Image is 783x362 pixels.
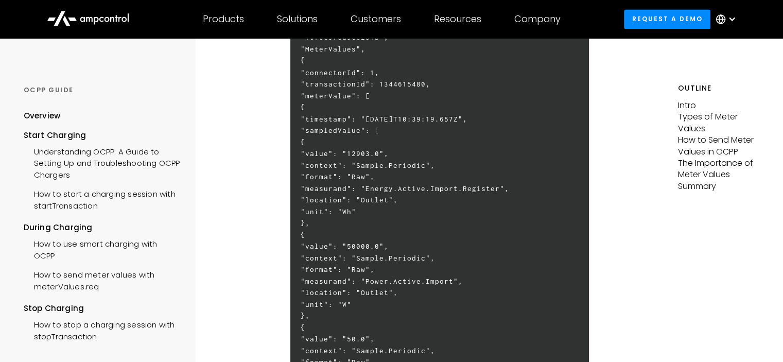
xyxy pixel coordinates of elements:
[514,13,561,25] div: Company
[24,110,61,129] a: Overview
[678,134,760,157] p: How to Send Meter Values in OCPP
[351,13,401,25] div: Customers
[678,111,760,134] p: Types of Meter Values
[678,99,760,111] p: Intro
[24,221,180,233] div: During Charging
[203,13,244,25] div: Products
[277,13,318,25] div: Solutions
[678,82,760,93] h5: Outline
[24,233,180,264] a: How to use smart charging with OCPP
[24,110,61,121] div: Overview
[434,13,481,25] div: Resources
[24,183,180,214] a: How to start a charging session with startTransaction
[678,157,760,180] p: The Importance of Meter Values
[24,85,180,94] div: OCPP GUIDE
[24,264,180,295] a: How to send meter values with meterValues.req
[24,302,180,314] div: Stop Charging
[624,9,710,28] a: Request a demo
[24,129,180,141] div: Start Charging
[24,141,180,183] a: Understanding OCPP: A Guide to Setting Up and Troubleshooting OCPP Chargers
[678,180,760,192] p: Summary
[24,314,180,344] a: How to stop a charging session with stopTransaction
